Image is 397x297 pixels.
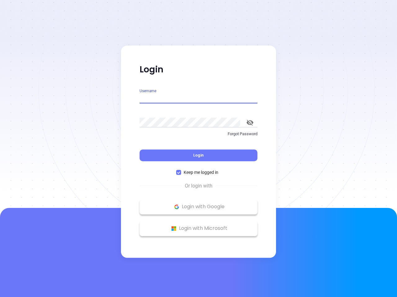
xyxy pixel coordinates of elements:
[181,169,221,176] span: Keep me logged in
[182,182,216,190] span: Or login with
[140,149,257,161] button: Login
[193,153,204,158] span: Login
[143,224,254,233] p: Login with Microsoft
[140,64,257,75] p: Login
[140,89,156,93] label: Username
[243,115,257,130] button: toggle password visibility
[140,131,257,142] a: Forgot Password
[173,203,181,211] img: Google Logo
[140,221,257,236] button: Microsoft Logo Login with Microsoft
[170,225,178,232] img: Microsoft Logo
[140,131,257,137] p: Forgot Password
[143,202,254,211] p: Login with Google
[140,199,257,214] button: Google Logo Login with Google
